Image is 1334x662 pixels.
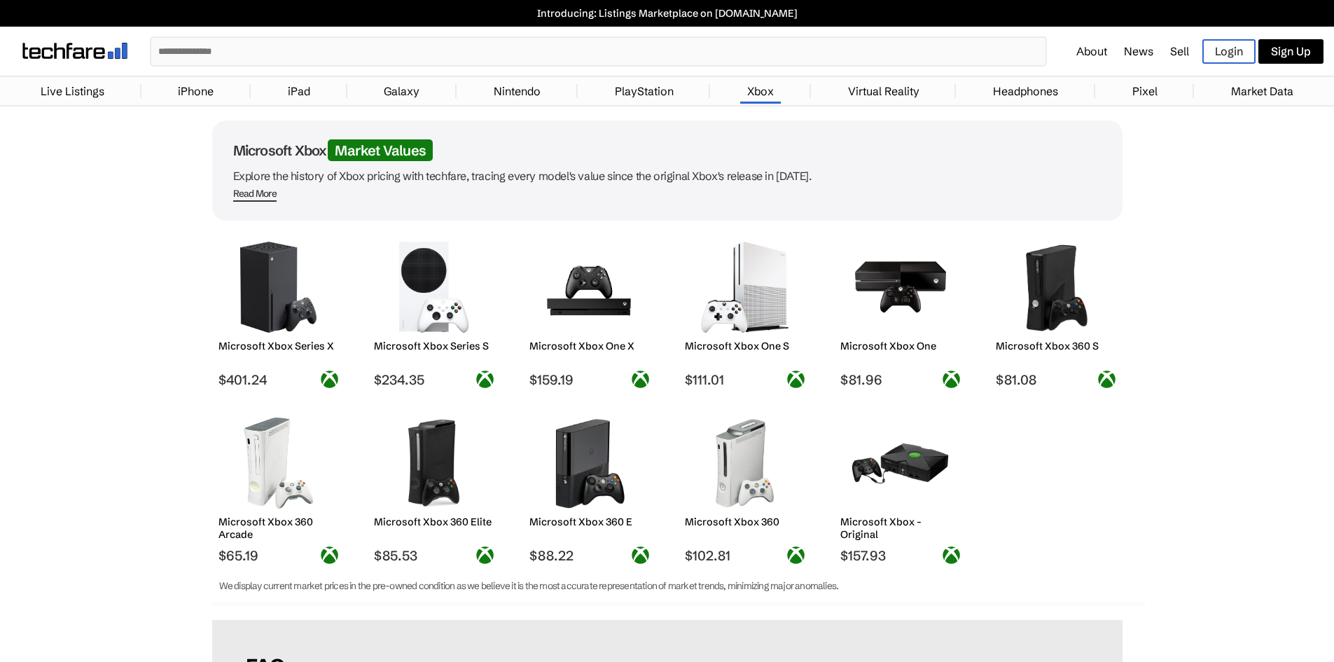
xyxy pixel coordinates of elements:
span: $81.08 [996,371,1116,388]
img: xbox-logo [476,546,494,564]
img: Microsoft Xbox One X [540,242,639,333]
h2: Microsoft Xbox Series S [374,340,494,352]
span: Market Values [328,139,433,161]
span: $234.35 [374,371,494,388]
img: xbox-logo [1098,371,1116,388]
span: $65.19 [218,547,338,564]
span: $111.01 [685,371,805,388]
a: News [1124,44,1153,58]
span: $85.53 [374,547,494,564]
a: iPad [281,77,317,105]
h2: Microsoft Xbox One S [685,340,805,352]
a: iPhone [171,77,221,105]
a: Headphones [986,77,1065,105]
img: Microsoft Xbox 360 Arcade [229,418,328,509]
h2: Microsoft Xbox Series X [218,340,338,352]
p: Explore the history of Xbox pricing with techfare, tracing every model's value since the original... [233,166,1102,186]
img: Microsoft Xbox Series X [229,242,328,333]
span: $81.96 [840,371,960,388]
img: xbox-logo [787,371,805,388]
a: Nintendo [487,77,548,105]
span: Read More [233,188,277,202]
h2: Microsoft Xbox 360 E [529,516,649,528]
a: About [1076,44,1107,58]
img: Microsoft Xbox 360 [695,418,794,509]
img: Microsoft Xbox 360 S [1006,242,1105,333]
img: Microsoft Xbox [851,418,950,509]
span: $401.24 [218,371,338,388]
p: We display current market prices in the pre-owned condition as we believe it is the most accurate... [219,578,1093,595]
span: $159.19 [529,371,649,388]
a: Microsoft Xbox Series S Microsoft Xbox Series S $234.35 xbox-logo [368,235,501,388]
a: Microsoft Xbox One S Microsoft Xbox One S $111.01 xbox-logo [679,235,812,388]
img: Microsoft Xbox One [851,242,950,333]
a: Virtual Reality [841,77,926,105]
h2: Microsoft Xbox 360 Arcade [218,516,338,541]
a: Microsoft Xbox 360 S Microsoft Xbox 360 S $81.08 xbox-logo [989,235,1123,388]
h2: Microsoft Xbox 360 S [996,340,1116,352]
a: PlayStation [608,77,681,105]
img: xbox-logo [321,371,338,388]
img: Microsoft Xbox 360 E [540,418,639,509]
img: xbox-logo [321,546,338,564]
img: Microsoft Xbox 360 Elite [384,418,483,509]
h2: Microsoft Xbox One [840,340,960,352]
span: $102.81 [685,547,805,564]
img: xbox-logo [632,546,649,564]
a: Live Listings [34,77,111,105]
a: Microsoft Xbox 360 Arcade Microsoft Xbox 360 Arcade $65.19 xbox-logo [212,411,345,564]
img: xbox-logo [476,371,494,388]
h2: Microsoft Xbox 360 [685,516,805,528]
div: Read More [233,188,277,200]
span: $88.22 [529,547,649,564]
a: Microsoft Xbox 360 Microsoft Xbox 360 $102.81 xbox-logo [679,411,812,564]
a: Introducing: Listings Marketplace on [DOMAIN_NAME] [7,7,1327,20]
h1: Microsoft Xbox [233,142,1102,159]
a: Microsoft Xbox One X Microsoft Xbox One X $159.19 xbox-logo [523,235,656,388]
a: Sell [1170,44,1189,58]
h2: Microsoft Xbox 360 Elite [374,516,494,528]
a: Market Data [1224,77,1300,105]
a: Microsoft Xbox 360 Elite Microsoft Xbox 360 Elite $85.53 xbox-logo [368,411,501,564]
a: Microsoft Xbox 360 E Microsoft Xbox 360 E $88.22 xbox-logo [523,411,656,564]
a: Xbox [740,77,781,105]
img: Microsoft Xbox One S [695,242,794,333]
img: xbox-logo [632,371,649,388]
span: $157.93 [840,547,960,564]
h2: Microsoft Xbox - Original [840,516,960,541]
a: Microsoft Xbox Microsoft Xbox - Original $157.93 xbox-logo [834,411,967,564]
a: Sign Up [1258,39,1323,64]
a: Login [1202,39,1256,64]
h2: Microsoft Xbox One X [529,340,649,352]
a: Pixel [1125,77,1165,105]
img: techfare logo [22,43,127,59]
a: Microsoft Xbox Series X Microsoft Xbox Series X $401.24 xbox-logo [212,235,345,388]
img: xbox-logo [943,546,960,564]
img: Microsoft Xbox Series S [384,242,483,333]
img: xbox-logo [943,371,960,388]
a: Microsoft Xbox One Microsoft Xbox One $81.96 xbox-logo [834,235,967,388]
a: Galaxy [377,77,426,105]
img: xbox-logo [787,546,805,564]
